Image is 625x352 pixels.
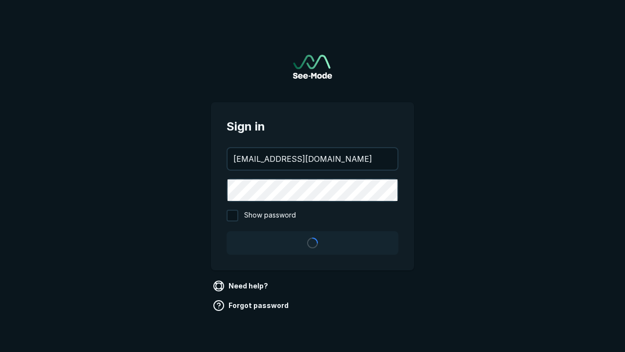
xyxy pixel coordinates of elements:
span: Sign in [227,118,398,135]
a: Forgot password [211,298,292,313]
input: your@email.com [228,148,397,170]
span: Show password [244,210,296,221]
a: Go to sign in [293,55,332,79]
img: See-Mode Logo [293,55,332,79]
a: Need help? [211,278,272,294]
